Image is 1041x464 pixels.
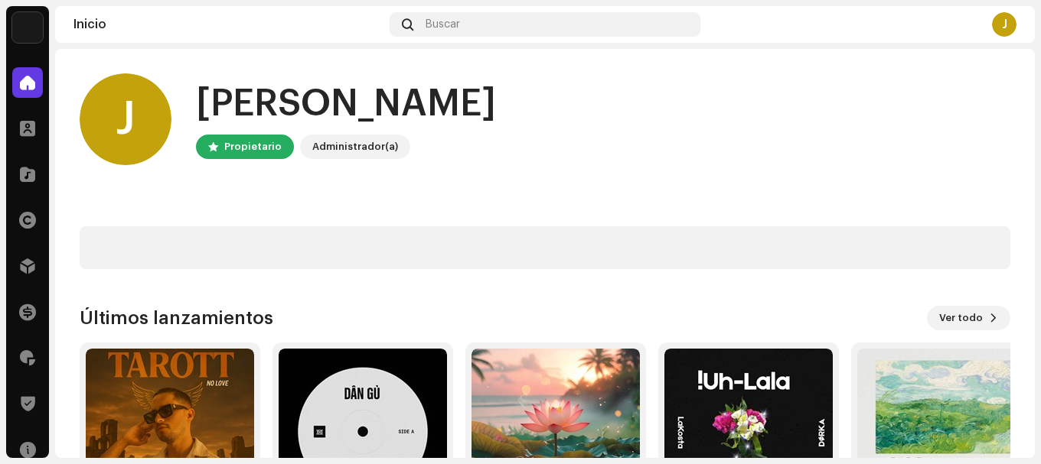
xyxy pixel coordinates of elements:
span: Buscar [426,18,460,31]
div: J [80,73,171,165]
h3: Últimos lanzamientos [80,306,273,330]
div: [PERSON_NAME] [196,79,496,128]
span: Ver todo [939,303,983,333]
button: Ver todo [927,306,1010,330]
div: Propietario [224,138,282,156]
div: Administrador(a) [312,138,398,156]
div: Inicio [73,18,383,31]
img: 12fa97fa-896e-4643-8be8-3e34fc4377cf [12,12,43,43]
div: J [992,12,1017,37]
